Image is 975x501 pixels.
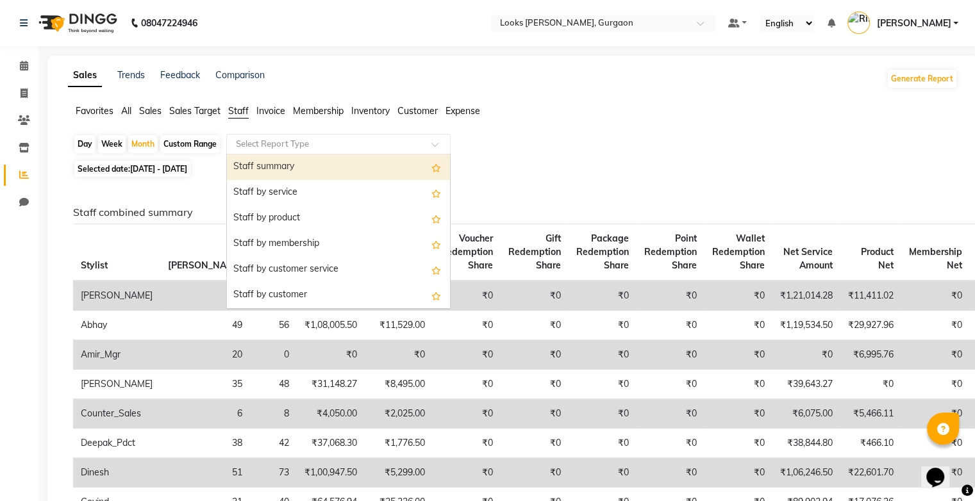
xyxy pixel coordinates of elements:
td: ₹2,025.00 [365,399,433,429]
td: ₹0 [569,370,637,399]
td: ₹1,776.50 [365,429,433,458]
td: ₹0 [433,399,501,429]
td: ₹466.10 [840,429,901,458]
div: Week [98,135,126,153]
td: ₹0 [901,399,970,429]
td: ₹0 [901,311,970,340]
span: [PERSON_NAME] [876,17,951,30]
td: Deepak_Pdct [73,429,160,458]
td: ₹0 [569,281,637,311]
div: Staff by product [227,206,450,231]
td: ₹0 [637,458,704,488]
td: 6 [160,399,250,429]
td: ₹37,068.30 [297,429,365,458]
ng-dropdown-panel: Options list [226,154,451,309]
img: logo [33,5,121,41]
div: Staff by customer [227,283,450,308]
td: ₹1,00,947.50 [297,458,365,488]
td: ₹1,08,005.50 [297,311,365,340]
td: ₹0 [433,340,501,370]
span: Add this report to Favorites List [431,288,441,303]
span: Selected date: [74,161,190,177]
td: ₹0 [569,429,637,458]
td: ₹22,601.70 [840,458,901,488]
td: 49 [160,311,250,340]
td: ₹0 [501,429,569,458]
td: Amir_Mgr [73,340,160,370]
td: 20 [160,340,250,370]
span: Invoice [256,105,285,117]
td: ₹0 [501,340,569,370]
span: Add this report to Favorites List [431,211,441,226]
td: ₹0 [704,370,772,399]
td: 73 [250,458,297,488]
span: Membership [293,105,344,117]
span: Product Net [861,246,894,271]
span: Gift Redemption Share [508,233,561,271]
span: Expense [446,105,480,117]
a: Feedback [160,69,200,81]
td: ₹0 [901,340,970,370]
td: 109 [160,281,250,311]
span: Add this report to Favorites List [431,236,441,252]
td: ₹0 [433,281,501,311]
span: Favorites [76,105,113,117]
td: ₹0 [901,281,970,311]
td: ₹0 [840,370,901,399]
td: ₹0 [569,340,637,370]
td: ₹0 [704,311,772,340]
td: ₹6,995.76 [840,340,901,370]
td: ₹0 [704,340,772,370]
td: ₹0 [569,311,637,340]
div: Staff by membership [227,231,450,257]
td: ₹0 [569,458,637,488]
td: ₹29,927.96 [840,311,901,340]
span: Inventory [351,105,390,117]
div: Custom Range [160,135,220,153]
td: [PERSON_NAME] [73,281,160,311]
span: Sales Target [169,105,221,117]
span: Add this report to Favorites List [431,262,441,277]
td: ₹0 [433,370,501,399]
td: ₹0 [637,281,704,311]
td: 51 [160,458,250,488]
td: ₹0 [901,370,970,399]
div: Month [128,135,158,153]
iframe: chat widget [921,450,962,488]
span: Customer [397,105,438,117]
td: 38 [160,429,250,458]
a: Comparison [215,69,265,81]
td: ₹0 [501,311,569,340]
span: Wallet Redemption Share [712,233,765,271]
td: ₹0 [901,429,970,458]
span: Package Redemption Share [576,233,629,271]
td: ₹1,21,014.28 [772,281,840,311]
td: ₹0 [704,458,772,488]
td: ₹0 [433,311,501,340]
td: ₹0 [637,399,704,429]
td: ₹11,411.02 [840,281,901,311]
td: ₹0 [501,281,569,311]
td: ₹0 [433,458,501,488]
td: ₹1,06,246.50 [772,458,840,488]
td: ₹0 [569,399,637,429]
td: 35 [160,370,250,399]
td: ₹0 [501,399,569,429]
div: Day [74,135,96,153]
span: Add this report to Favorites List [431,160,441,175]
a: Trends [117,69,145,81]
td: 0 [250,340,297,370]
button: Generate Report [888,70,956,88]
div: Staff by customer service [227,257,450,283]
img: Rishabh Kapoor [847,12,870,34]
span: Sales [139,105,162,117]
td: ₹0 [704,281,772,311]
td: 48 [250,370,297,399]
td: ₹0 [704,429,772,458]
td: ₹5,466.11 [840,399,901,429]
b: 08047224946 [141,5,197,41]
span: [DATE] - [DATE] [130,164,187,174]
span: Stylist [81,259,108,271]
td: ₹38,844.80 [772,429,840,458]
td: 56 [250,311,297,340]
